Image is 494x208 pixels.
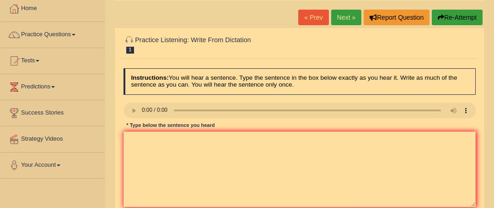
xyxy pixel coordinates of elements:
a: « Prev [298,10,328,25]
button: Report Question [364,10,430,25]
span: 1 [126,47,134,54]
a: Tests [0,48,105,71]
button: Re-Attempt [432,10,483,25]
a: Predictions [0,74,105,97]
a: Next » [331,10,361,25]
h4: You will hear a sentence. Type the sentence in the box below exactly as you hear it. Write as muc... [123,68,476,94]
b: Instructions: [131,74,168,81]
h2: Practice Listening: Write From Dictation [123,34,342,54]
div: * Type below the sentence you heard [123,122,218,130]
a: Practice Questions [0,22,105,45]
a: Success Stories [0,100,105,123]
a: Strategy Videos [0,126,105,149]
a: Your Account [0,153,105,175]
